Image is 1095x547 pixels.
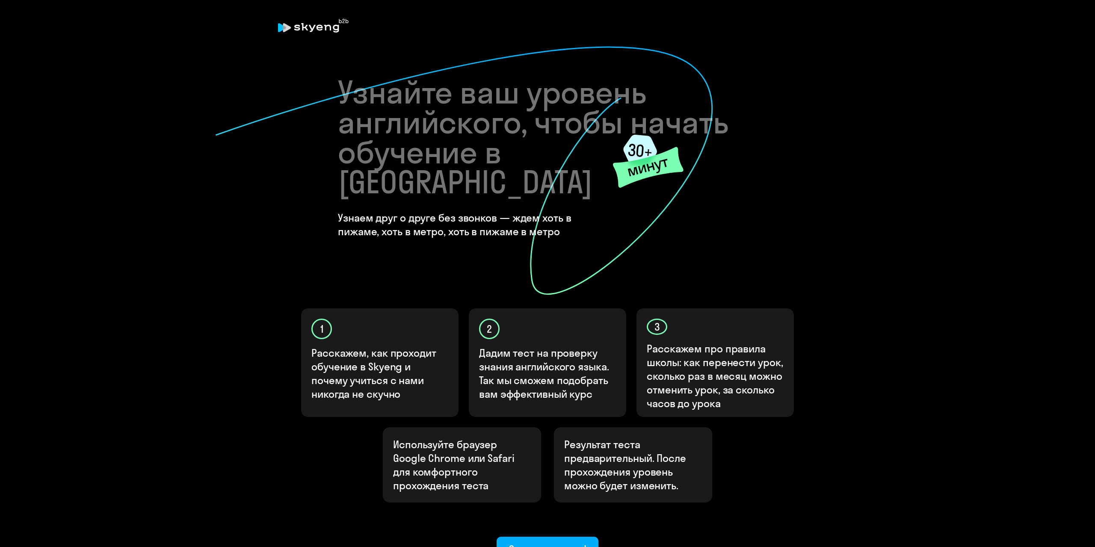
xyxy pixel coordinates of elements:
[393,438,531,492] p: Используйте браузер Google Chrome или Safari для комфортного прохождения теста
[311,346,449,401] p: Расскажем, как проходит обучение в Skyeng и почему учиться с нами никогда не скучно
[338,77,757,197] h1: Узнайте ваш уровень английского, чтобы начать обучение в [GEOGRAPHIC_DATA]
[647,342,784,410] p: Расскажем про правила школы: как перенести урок, сколько раз в месяц можно отменить урок, за скол...
[647,319,667,335] div: 3
[479,319,500,339] div: 2
[311,319,332,339] div: 1
[338,211,614,238] h4: Узнаем друг о друге без звонков — ждем хоть в пижаме, хоть в метро, хоть в пижаме в метро
[564,438,702,492] p: Результат теста предварительный. После прохождения уровень можно будет изменить.
[479,346,617,401] p: Дадим тест на проверку знания английского языка. Так мы сможем подобрать вам эффективный курс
